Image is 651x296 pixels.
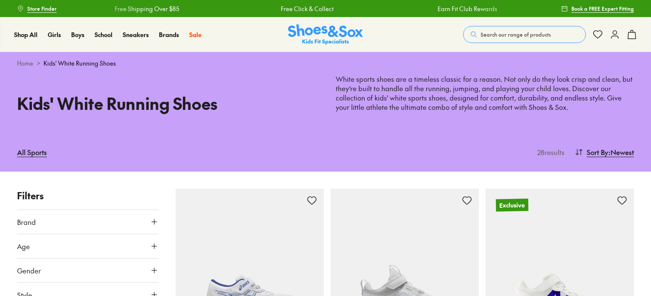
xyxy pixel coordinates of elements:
[481,31,551,38] span: Search our range of products
[95,30,112,39] a: School
[288,24,363,45] a: Shoes & Sox
[17,1,57,16] a: Store Finder
[561,1,634,16] a: Book a FREE Expert Fitting
[463,26,586,43] button: Search our range of products
[534,147,565,157] p: 28 results
[17,217,36,227] span: Brand
[14,30,37,39] a: Shop All
[575,143,634,161] button: Sort By:Newest
[17,259,158,282] button: Gender
[159,30,179,39] a: Brands
[336,75,634,112] p: White sports shoes are a timeless classic for a reason. Not only do they look crisp and clean, bu...
[279,4,332,13] a: Free Click & Collect
[189,30,202,39] a: Sale
[48,30,61,39] a: Girls
[496,198,528,211] p: Exclusive
[17,241,30,251] span: Age
[43,59,116,68] span: Kids' White Running Shoes
[17,59,634,68] div: >
[571,5,634,12] span: Book a FREE Expert Fitting
[17,91,315,115] h1: Kids' White Running Shoes
[27,5,57,12] span: Store Finder
[288,24,363,45] img: SNS_Logo_Responsive.svg
[123,30,149,39] a: Sneakers
[608,147,634,157] span: : Newest
[17,59,33,68] a: Home
[436,4,496,13] a: Earn Fit Club Rewards
[17,265,41,276] span: Gender
[587,147,608,157] span: Sort By
[17,143,47,161] a: All Sports
[71,30,84,39] a: Boys
[17,189,158,203] p: Filters
[17,210,158,234] button: Brand
[113,4,178,13] a: Free Shipping Over $85
[17,234,158,258] button: Age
